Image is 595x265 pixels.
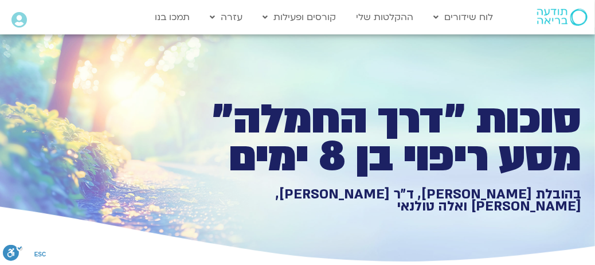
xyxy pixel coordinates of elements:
a: קורסים ופעילות [257,6,342,28]
h1: בהובלת [PERSON_NAME], ד״ר [PERSON_NAME], [PERSON_NAME] ואלה טולנאי [184,188,581,213]
a: עזרה [205,6,249,28]
img: תודעה בריאה [537,9,588,26]
a: תמכו בנו [149,6,196,28]
a: ההקלטות שלי [351,6,420,28]
h1: סוכות ״דרך החמלה״ מסע ריפוי בן 8 ימים [184,101,581,176]
a: לוח שידורים [428,6,499,28]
